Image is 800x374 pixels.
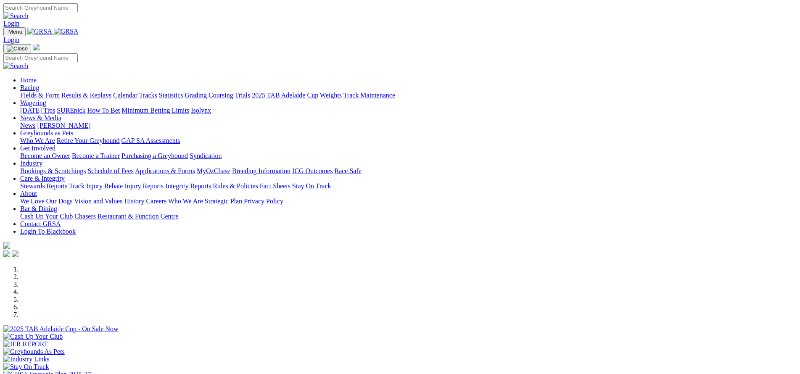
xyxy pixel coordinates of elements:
a: Integrity Reports [165,182,211,190]
a: Care & Integrity [20,175,65,182]
a: ICG Outcomes [292,167,333,174]
a: Bookings & Scratchings [20,167,86,174]
div: Racing [20,92,797,99]
a: Careers [146,198,166,205]
a: News & Media [20,114,61,121]
a: Contact GRSA [20,220,61,227]
a: Stewards Reports [20,182,67,190]
a: MyOzChase [197,167,230,174]
a: Grading [185,92,207,99]
a: Breeding Information [232,167,290,174]
a: Greyhounds as Pets [20,129,73,137]
a: Tracks [139,92,157,99]
a: 2025 TAB Adelaide Cup [252,92,318,99]
a: We Love Our Dogs [20,198,72,205]
a: Strategic Plan [205,198,242,205]
a: Wagering [20,99,46,106]
a: Bar & Dining [20,205,57,212]
a: History [124,198,144,205]
a: Weights [320,92,342,99]
a: News [20,122,35,129]
a: Login [3,36,19,43]
a: Coursing [209,92,233,99]
a: Race Safe [334,167,361,174]
a: Racing [20,84,39,91]
a: Schedule of Fees [87,167,133,174]
img: Greyhounds As Pets [3,348,65,356]
img: logo-grsa-white.png [33,44,40,50]
a: SUREpick [57,107,85,114]
a: GAP SA Assessments [121,137,180,144]
a: [DATE] Tips [20,107,55,114]
a: Vision and Values [74,198,122,205]
a: Industry [20,160,42,167]
a: How To Bet [87,107,120,114]
a: Who We Are [20,137,55,144]
div: Bar & Dining [20,213,797,220]
div: Get Involved [20,152,797,160]
a: About [20,190,37,197]
a: [PERSON_NAME] [37,122,90,129]
span: Menu [8,29,22,35]
a: Rules & Policies [213,182,258,190]
img: IER REPORT [3,340,48,348]
a: Statistics [159,92,183,99]
a: Fields & Form [20,92,60,99]
a: Login To Blackbook [20,228,76,235]
div: Industry [20,167,797,175]
a: Privacy Policy [244,198,283,205]
a: Get Involved [20,145,55,152]
a: Purchasing a Greyhound [121,152,188,159]
img: Search [3,12,29,20]
img: 2025 TAB Adelaide Cup - On Sale Now [3,325,119,333]
img: logo-grsa-white.png [3,242,10,249]
input: Search [3,3,78,12]
a: Injury Reports [124,182,164,190]
img: GRSA [27,28,52,35]
a: Cash Up Your Club [20,213,73,220]
a: Trials [235,92,250,99]
a: Isolynx [191,107,211,114]
img: Industry Links [3,356,50,363]
img: Close [7,45,28,52]
a: Who We Are [168,198,203,205]
img: twitter.svg [12,250,18,257]
a: Retire Your Greyhound [57,137,120,144]
a: Home [20,76,37,84]
a: Results & Replays [61,92,111,99]
img: Cash Up Your Club [3,333,63,340]
a: Become a Trainer [72,152,120,159]
a: Stay On Track [292,182,331,190]
input: Search [3,53,78,62]
div: Greyhounds as Pets [20,137,797,145]
div: Wagering [20,107,797,114]
a: Track Maintenance [343,92,395,99]
button: Toggle navigation [3,27,26,36]
a: Applications & Forms [135,167,195,174]
a: Login [3,20,19,27]
a: Syndication [190,152,222,159]
a: Track Injury Rebate [69,182,123,190]
a: Minimum Betting Limits [121,107,189,114]
a: Calendar [113,92,137,99]
button: Toggle navigation [3,44,31,53]
img: Stay On Track [3,363,49,371]
div: News & Media [20,122,797,129]
img: Search [3,62,29,70]
div: Care & Integrity [20,182,797,190]
a: Chasers Restaurant & Function Centre [74,213,178,220]
a: Fact Sheets [260,182,290,190]
a: Become an Owner [20,152,70,159]
img: GRSA [54,28,79,35]
div: About [20,198,797,205]
img: facebook.svg [3,250,10,257]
